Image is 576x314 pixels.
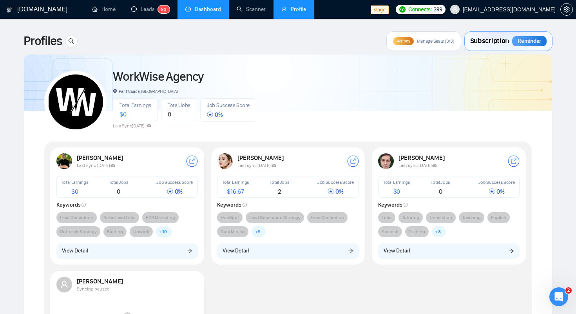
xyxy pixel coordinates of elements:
span: View Detail [223,247,249,255]
a: homeHome [92,6,116,13]
span: + 8 [435,228,441,236]
span: Last sync [DATE] [237,163,276,168]
span: 0 [168,111,171,118]
span: search [65,38,77,44]
span: View Detail [62,247,88,255]
span: Total Earnings [383,180,410,185]
span: $ 0 [393,188,400,195]
div: Reminder [512,36,547,46]
button: View Detailarrow-right [378,243,520,258]
span: Job Success Score [207,102,250,109]
span: Job Success Score [317,180,354,185]
span: Sales Lead Lists [103,214,136,221]
a: WorkWise Agency [113,69,203,84]
span: Outreach Strategy [60,228,97,236]
strong: [PERSON_NAME] [398,154,446,162]
span: Spanish [382,228,398,236]
span: Upwork [133,228,149,236]
span: 2 [565,287,572,294]
span: View Detail [384,247,410,255]
span: 3 [164,7,167,12]
iframe: Intercom live chat [549,287,568,306]
span: + 9 [255,228,261,236]
span: arrow-right [509,248,514,253]
strong: [PERSON_NAME] [77,154,124,162]
span: Connects: [408,5,432,14]
img: USER [56,153,72,169]
span: HubSpot [221,214,239,221]
span: 0 [439,188,442,195]
span: English [491,214,506,221]
span: Manage Seats (3/3) [417,38,454,44]
button: setting [560,3,573,16]
span: Translation [429,214,452,221]
button: search [65,35,78,47]
span: Syncing paused [77,286,110,292]
img: WorkWise Agency [49,74,103,129]
span: Total Jobs [168,102,190,109]
span: user [452,7,458,12]
span: Profiles [24,32,62,51]
a: messageLeads93 [131,6,170,13]
span: Lead Generation [311,214,344,221]
a: dashboardDashboard [185,6,221,13]
span: Teaching [462,214,481,221]
span: Total Jobs [270,180,289,185]
span: 2 [278,188,281,195]
span: Agency [397,38,410,44]
span: 0 % [489,188,504,195]
span: info-circle [404,203,408,207]
span: user [281,6,287,12]
img: USER [217,153,233,169]
span: environment [113,89,117,93]
img: logo [7,4,12,16]
span: Tutoring [402,214,419,221]
span: arrow-right [187,248,192,253]
strong: Keywords [378,201,408,208]
span: Parit Cuaca, [GEOGRAPHIC_DATA] [113,89,178,94]
span: 9 [161,7,164,12]
span: info-circle [243,203,247,207]
span: Latin [382,214,392,221]
span: stage [371,5,388,14]
span: Last sync [DATE] [398,163,437,168]
span: setting [561,6,572,13]
span: arrow-right [348,248,353,253]
span: 0 % [167,188,183,195]
span: $ 16.67 [227,188,244,195]
span: Total Jobs [431,180,450,185]
span: Last Sync [DATE] [113,123,151,129]
span: Bidding [107,228,123,236]
span: + 10 [159,228,167,236]
img: USER [378,153,394,169]
span: 0 % [328,188,343,195]
span: 0 % [207,111,223,118]
span: $ 0 [71,188,78,195]
img: upwork-logo.png [399,6,406,13]
span: Last sync [DATE] [77,163,116,168]
button: View Detailarrow-right [217,243,359,258]
span: info-circle [82,203,86,207]
span: Total Jobs [109,180,129,185]
strong: Keywords [217,201,247,208]
span: Lead Generation Strategy [249,214,301,221]
span: Subscription [470,34,509,48]
span: Training [409,228,425,236]
span: Total Earnings [120,102,151,109]
strong: [PERSON_NAME] [77,278,124,285]
span: Job Success Score [156,180,193,185]
span: B2B Marketing [146,214,175,221]
span: Lead Generation [60,214,93,221]
sup: 93 [158,5,170,13]
strong: Keywords [56,201,86,208]
span: Data Mining [221,228,245,236]
span: 0 [117,188,120,195]
span: $ 0 [120,111,126,118]
button: View Detailarrow-right [56,243,198,258]
span: Job Success Score [478,180,515,185]
strong: [PERSON_NAME] [237,154,285,162]
a: setting [560,6,573,13]
a: searchScanner [237,6,266,13]
span: user [60,281,68,289]
span: Profile [291,6,306,13]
